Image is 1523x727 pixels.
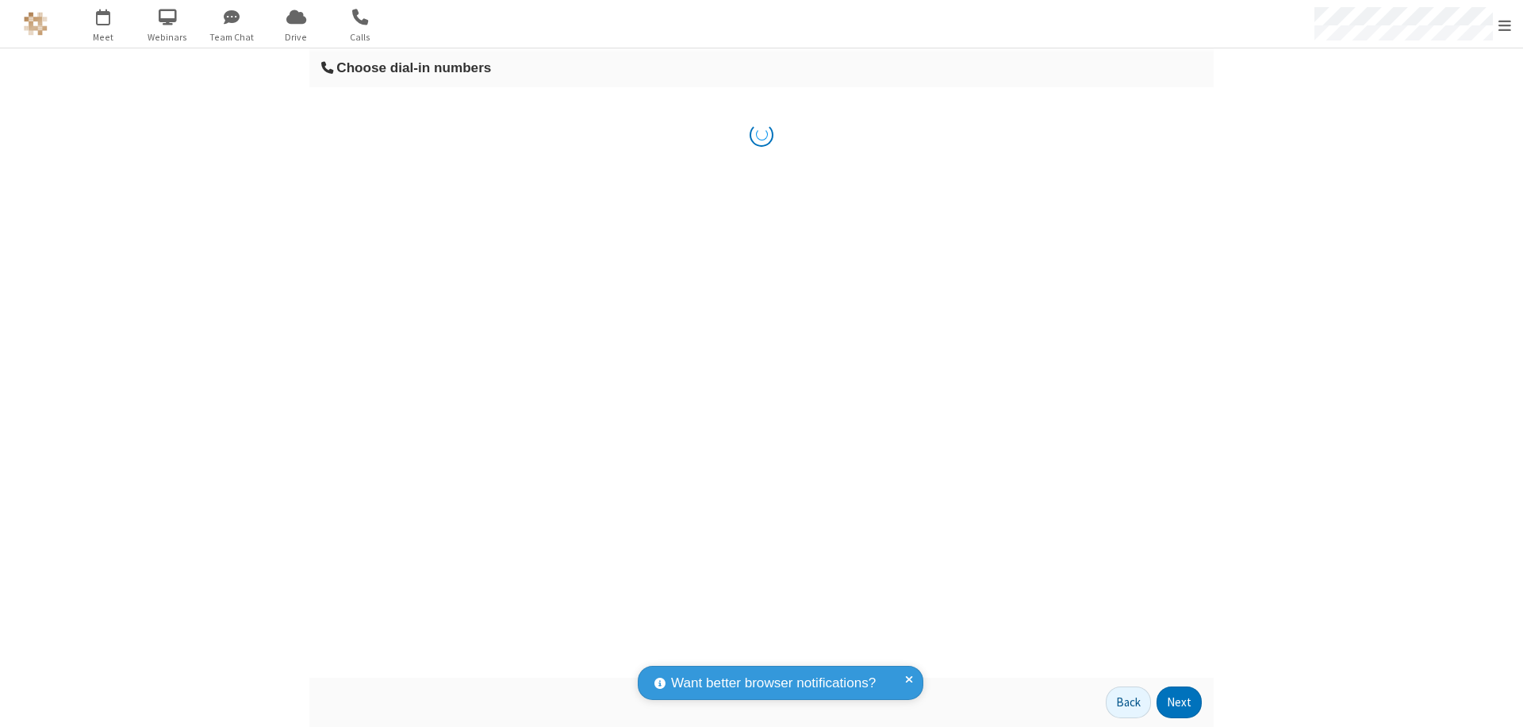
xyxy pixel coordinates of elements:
[24,12,48,36] img: QA Selenium DO NOT DELETE OR CHANGE
[1483,686,1511,716] iframe: Chat
[671,673,876,694] span: Want better browser notifications?
[1106,687,1151,718] button: Back
[138,30,198,44] span: Webinars
[1157,687,1202,718] button: Next
[267,30,326,44] span: Drive
[74,30,133,44] span: Meet
[331,30,390,44] span: Calls
[202,30,262,44] span: Team Chat
[336,60,491,75] span: Choose dial-in numbers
